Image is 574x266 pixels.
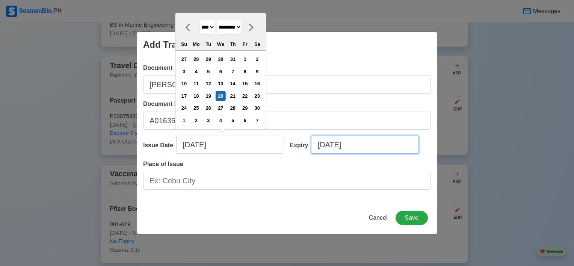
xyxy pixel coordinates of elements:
div: Choose Wednesday, October 4th, 2023 [216,115,226,125]
span: Document [143,65,172,71]
div: Choose Sunday, October 1st, 2023 [179,115,189,125]
div: Choose Wednesday, September 13th, 2023 [216,79,226,89]
div: Choose Saturday, September 2nd, 2023 [252,54,262,64]
button: Save [396,211,428,225]
div: Th [228,39,238,49]
div: Choose Thursday, August 31st, 2023 [228,54,238,64]
span: Cancel [369,215,388,221]
div: Choose Sunday, August 27th, 2023 [179,54,189,64]
div: month 2023-09 [178,53,263,127]
span: Place of Issue [143,161,183,167]
div: Choose Tuesday, October 3rd, 2023 [203,115,213,125]
div: Choose Wednesday, September 6th, 2023 [216,66,226,77]
div: Choose Monday, September 11th, 2023 [191,79,201,89]
div: Choose Wednesday, September 27th, 2023 [216,103,226,113]
input: Ex: P12345678B [143,112,431,130]
div: Choose Tuesday, September 19th, 2023 [203,91,213,101]
input: Ex: Passport [143,76,431,94]
div: Choose Thursday, September 14th, 2023 [228,79,238,89]
div: Choose Sunday, September 17th, 2023 [179,91,189,101]
div: Choose Saturday, September 16th, 2023 [252,79,262,89]
div: Choose Monday, October 2nd, 2023 [191,115,201,125]
div: Fr [240,39,250,49]
div: Choose Saturday, October 7th, 2023 [252,115,262,125]
div: We [216,39,226,49]
div: Choose Tuesday, September 26th, 2023 [203,103,213,113]
div: Choose Thursday, September 21st, 2023 [228,91,238,101]
div: Tu [203,39,213,49]
div: Choose Friday, September 15th, 2023 [240,79,250,89]
div: Choose Tuesday, September 5th, 2023 [203,66,213,77]
div: Choose Tuesday, August 29th, 2023 [203,54,213,64]
div: Choose Saturday, September 23rd, 2023 [252,91,262,101]
div: Choose Friday, September 22nd, 2023 [240,91,250,101]
div: Choose Wednesday, August 30th, 2023 [216,54,226,64]
div: Choose Sunday, September 24th, 2023 [179,103,189,113]
div: Choose Thursday, September 7th, 2023 [228,66,238,77]
div: Choose Monday, September 25th, 2023 [191,103,201,113]
div: Expiry [290,141,311,150]
div: Issue Date [143,141,176,150]
div: Choose Sunday, September 3rd, 2023 [179,66,189,77]
div: Choose Friday, September 1st, 2023 [240,54,250,64]
div: Choose Friday, September 8th, 2023 [240,66,250,77]
div: Add Travel Document [143,38,236,51]
div: Choose Tuesday, September 12th, 2023 [203,79,213,89]
div: Choose Monday, September 18th, 2023 [191,91,201,101]
div: Choose Friday, October 6th, 2023 [240,115,250,125]
span: Document Number [143,101,197,107]
div: Choose Saturday, September 9th, 2023 [252,66,262,77]
input: Ex: Cebu City [143,172,431,190]
div: Choose Monday, August 28th, 2023 [191,54,201,64]
div: Choose Monday, September 4th, 2023 [191,66,201,77]
div: Choose Wednesday, September 20th, 2023 [216,91,226,101]
div: Choose Thursday, September 28th, 2023 [228,103,238,113]
div: Choose Friday, September 29th, 2023 [240,103,250,113]
div: Choose Thursday, October 5th, 2023 [228,115,238,125]
div: Mo [191,39,201,49]
button: Cancel [364,211,393,225]
div: Choose Sunday, September 10th, 2023 [179,79,189,89]
div: Su [179,39,189,49]
div: Sa [252,39,262,49]
div: Choose Saturday, September 30th, 2023 [252,103,262,113]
